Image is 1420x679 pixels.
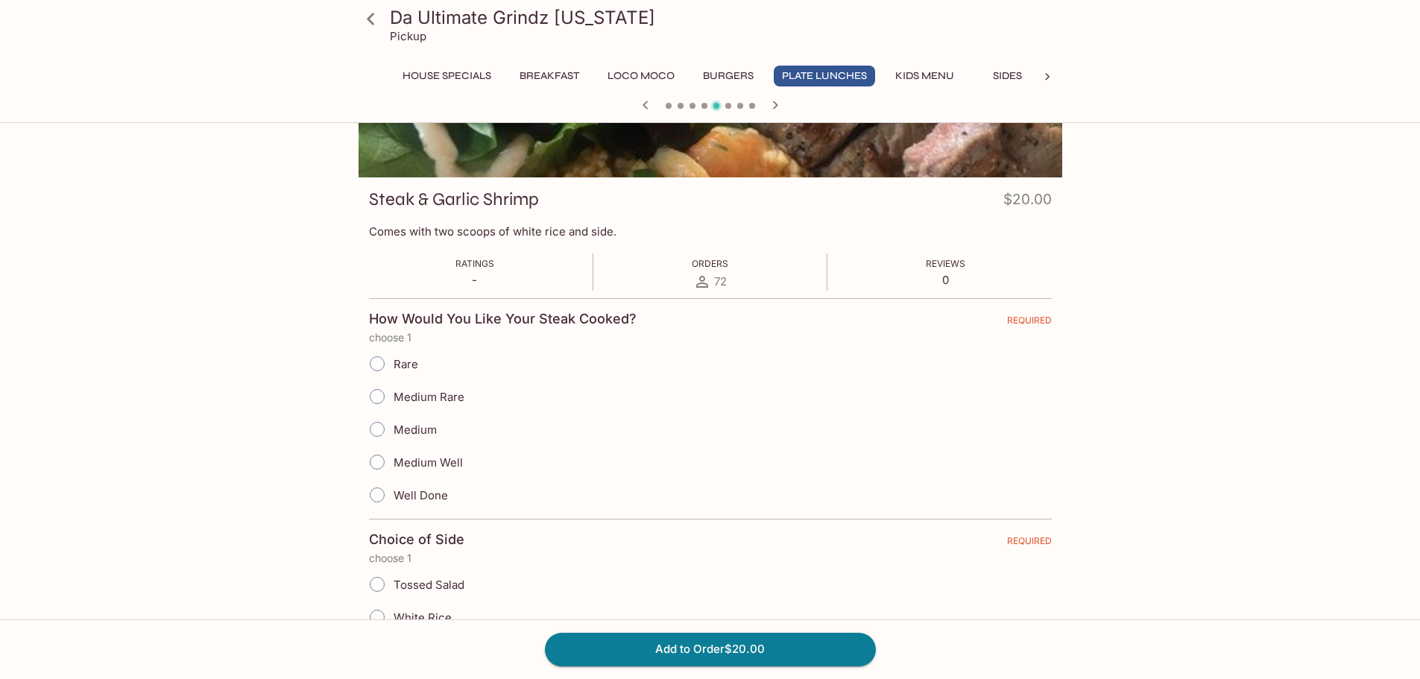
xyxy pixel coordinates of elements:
[887,66,962,86] button: Kids Menu
[695,66,762,86] button: Burgers
[369,224,1052,239] p: Comes with two scoops of white rice and side.
[455,273,494,287] p: -
[974,66,1041,86] button: Sides
[1007,315,1052,332] span: REQUIRED
[369,188,539,211] h3: Steak & Garlic Shrimp
[545,633,876,666] button: Add to Order$20.00
[369,311,637,327] h4: How Would You Like Your Steak Cooked?
[369,531,464,548] h4: Choice of Side
[394,423,437,437] span: Medium
[1003,188,1052,217] h4: $20.00
[692,258,728,269] span: Orders
[369,552,1052,564] p: choose 1
[926,273,965,287] p: 0
[774,66,875,86] button: Plate Lunches
[390,29,426,43] p: Pickup
[455,258,494,269] span: Ratings
[394,357,418,371] span: Rare
[599,66,683,86] button: Loco Moco
[394,390,464,404] span: Medium Rare
[394,66,499,86] button: House Specials
[394,488,448,502] span: Well Done
[390,6,1056,29] h3: Da Ultimate Grindz [US_STATE]
[394,455,463,470] span: Medium Well
[926,258,965,269] span: Reviews
[394,578,464,592] span: Tossed Salad
[714,274,727,288] span: 72
[369,332,1052,344] p: choose 1
[394,610,452,625] span: White Rice
[511,66,587,86] button: Breakfast
[1007,535,1052,552] span: REQUIRED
